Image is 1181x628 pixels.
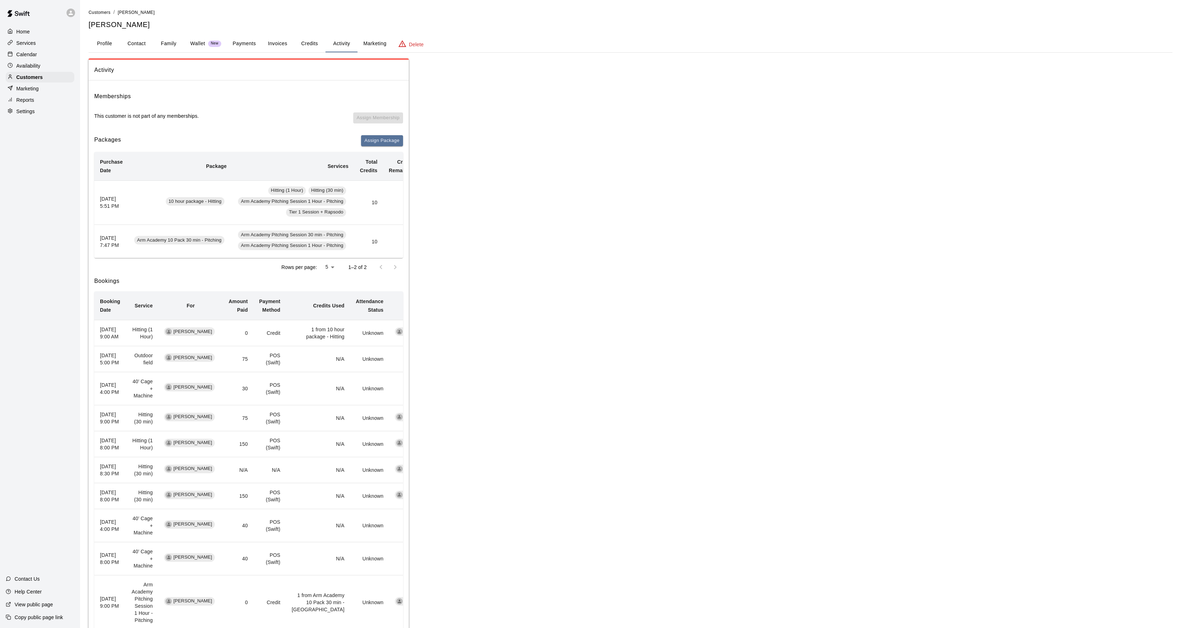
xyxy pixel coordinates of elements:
[126,509,158,542] td: 40’ Cage + Machine
[89,20,1172,30] h5: [PERSON_NAME]
[165,440,172,446] div: Luca Santarpia
[354,225,383,258] td: 10
[401,328,446,335] span: [PERSON_NAME]
[223,372,254,405] td: 30
[126,346,158,372] td: Outdoor field
[126,405,158,431] td: Hitting (30 min)
[165,354,172,361] div: Luca Santarpia
[6,26,74,37] div: Home
[281,264,317,271] p: Rows per page:
[396,466,403,472] div: Dennis Lopez
[16,39,36,47] p: Services
[286,209,346,216] span: Tier 1 Session + Rapsodo
[254,509,286,542] td: POS (Swift)
[254,346,286,372] td: POS (Swift)
[170,554,215,561] span: [PERSON_NAME]
[396,598,403,605] div: Johnnie Larossa
[89,9,111,15] a: Customers
[166,198,224,205] span: 10 hour package - Hitting
[6,38,74,48] a: Services
[121,35,153,52] button: Contact
[401,439,446,446] span: [PERSON_NAME]
[254,431,286,457] td: POS (Swift)
[320,262,337,272] div: 5
[238,198,346,205] span: Arm Academy Pitching Session 1 Hour - Pitching
[286,346,350,372] td: N/A
[134,237,224,244] span: Arm Academy 10 Pack 30 min - Pitching
[94,180,128,225] th: [DATE] 5:51 PM
[94,431,126,457] th: [DATE] 8:00 PM
[170,598,215,605] span: [PERSON_NAME]
[389,159,415,173] b: Credits Remaining
[16,28,30,35] p: Home
[170,491,215,498] span: [PERSON_NAME]
[356,299,383,313] b: Attendance Status
[353,112,403,130] span: You don't have any memberships
[94,276,403,286] h6: Bookings
[15,588,42,595] p: Help Center
[395,491,446,499] div: [PERSON_NAME]
[409,41,424,48] p: Delete
[223,483,254,509] td: 150
[170,328,215,335] span: [PERSON_NAME]
[126,320,158,346] td: Hitting (1 Hour)
[259,299,280,313] b: Payment Method
[126,372,158,405] td: 40’ Cage + Machine
[286,542,350,575] td: N/A
[350,405,389,431] td: Unknown
[223,457,254,483] td: N/A
[286,457,350,483] td: N/A
[6,95,74,105] a: Reports
[170,354,215,361] span: [PERSON_NAME]
[94,65,403,75] span: Activity
[165,414,172,420] div: Luca Santarpia
[165,466,172,472] div: Luca Santarpia
[350,483,389,509] td: Unknown
[94,346,126,372] th: [DATE] 5:00 PM
[94,320,126,346] th: [DATE] 9:00 AM
[401,413,446,420] span: [PERSON_NAME]
[401,598,446,605] span: [PERSON_NAME]
[94,509,126,542] th: [DATE] 4:00 PM
[6,72,74,83] a: Customers
[6,60,74,71] div: Availability
[395,385,448,392] p: None
[15,614,63,621] p: Copy public page link
[286,320,350,346] td: 1 from 10 hour package - Hitting
[360,159,377,173] b: Total Credits
[395,413,446,421] div: [PERSON_NAME]
[15,575,40,582] p: Contact Us
[396,414,403,420] div: Dennis Lopez
[126,431,158,457] td: Hitting (1 Hour)
[227,35,261,52] button: Payments
[354,180,383,225] td: 10
[395,555,448,562] p: None
[261,35,293,52] button: Invoices
[170,413,215,420] span: [PERSON_NAME]
[383,225,420,258] td: 5
[223,509,254,542] td: 40
[396,492,403,498] div: Dennis Lopez
[94,92,131,101] h6: Memberships
[206,163,227,169] b: Package
[313,303,344,308] b: Credits Used
[358,35,392,52] button: Marketing
[170,384,215,391] span: [PERSON_NAME]
[94,135,121,146] h6: Packages
[350,372,389,405] td: Unknown
[238,242,346,249] span: Arm Academy Pitching Session 1 Hour - Pitching
[223,405,254,431] td: 75
[254,320,286,346] td: Credit
[15,601,53,608] p: View public page
[190,40,205,47] p: Wallet
[286,509,350,542] td: N/A
[396,440,403,446] div: Dennis Lopez
[16,51,37,58] p: Calendar
[126,542,158,575] td: 40’ Cage + Machine
[100,159,123,173] b: Purchase Date
[229,299,248,313] b: Amount Paid
[94,483,126,509] th: [DATE] 8:00 PM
